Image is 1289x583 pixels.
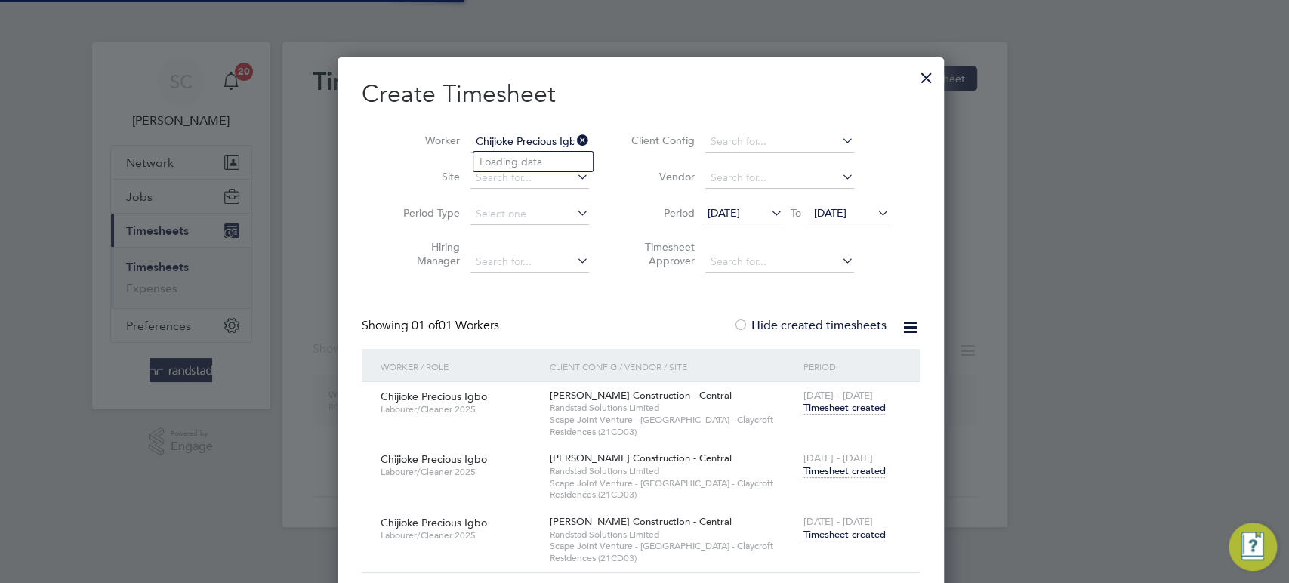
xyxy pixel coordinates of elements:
label: Timesheet Approver [627,240,695,267]
div: Worker / Role [377,349,546,384]
span: 01 Workers [412,318,499,333]
input: Search for... [705,251,854,273]
label: Hiring Manager [392,240,460,267]
span: Randstad Solutions Limited [550,465,796,477]
span: [DATE] - [DATE] [803,452,872,464]
span: [DATE] - [DATE] [803,389,872,402]
span: Randstad Solutions Limited [550,529,796,541]
label: Period [627,206,695,220]
span: Scape Joint Venture - [GEOGRAPHIC_DATA] - Claycroft Residences (21CD03) [550,414,796,437]
span: Scape Joint Venture - [GEOGRAPHIC_DATA] - Claycroft Residences (21CD03) [550,540,796,563]
span: Scape Joint Venture - [GEOGRAPHIC_DATA] - Claycroft Residences (21CD03) [550,477,796,501]
label: Worker [392,134,460,147]
span: Chijioke Precious Igbo [381,516,487,529]
span: Labourer/Cleaner 2025 [381,466,538,478]
label: Hide created timesheets [733,318,887,333]
span: Labourer/Cleaner 2025 [381,403,538,415]
span: Chijioke Precious Igbo [381,390,487,403]
span: [DATE] [708,206,740,220]
span: Timesheet created [803,401,885,415]
span: [PERSON_NAME] Construction - Central [550,452,732,464]
input: Search for... [470,168,589,189]
span: [PERSON_NAME] Construction - Central [550,515,732,528]
span: Randstad Solutions Limited [550,402,796,414]
span: [PERSON_NAME] Construction - Central [550,389,732,402]
span: [DATE] [814,206,846,220]
span: Timesheet created [803,464,885,478]
input: Select one [470,204,589,225]
span: Chijioke Precious Igbo [381,452,487,466]
span: To [786,203,806,223]
input: Search for... [705,131,854,153]
input: Search for... [705,168,854,189]
div: Period [799,349,905,384]
span: Timesheet created [803,528,885,541]
span: [DATE] - [DATE] [803,515,872,528]
div: Showing [362,318,502,334]
label: Period Type [392,206,460,220]
span: Labourer/Cleaner 2025 [381,529,538,541]
h2: Create Timesheet [362,79,920,110]
label: Client Config [627,134,695,147]
input: Search for... [470,251,589,273]
label: Site [392,170,460,184]
div: Client Config / Vendor / Site [546,349,800,384]
label: Vendor [627,170,695,184]
span: 01 of [412,318,439,333]
li: Loading data [473,152,593,171]
button: Engage Resource Center [1229,523,1277,571]
input: Search for... [470,131,589,153]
